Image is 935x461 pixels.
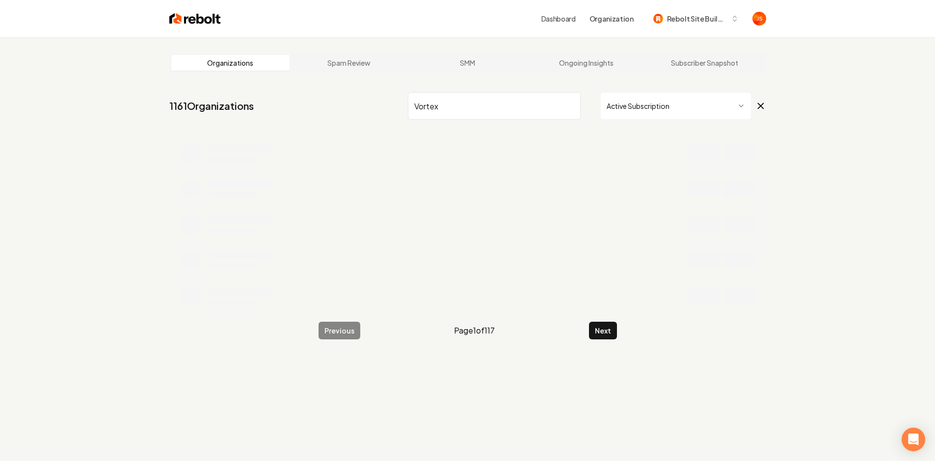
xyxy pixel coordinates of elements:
[527,55,645,71] a: Ongoing Insights
[541,14,576,24] a: Dashboard
[169,99,254,113] a: 1161Organizations
[408,55,527,71] a: SMM
[645,55,764,71] a: Subscriber Snapshot
[752,12,766,26] img: James Shamoun
[584,10,640,27] button: Organization
[752,12,766,26] button: Open user button
[653,14,663,24] img: Rebolt Site Builder
[454,325,495,336] span: Page 1 of 117
[589,322,617,339] button: Next
[171,55,290,71] a: Organizations
[169,12,221,26] img: Rebolt Logo
[667,14,727,24] span: Rebolt Site Builder
[408,92,581,120] input: Search by name or ID
[290,55,408,71] a: Spam Review
[902,428,925,451] div: Open Intercom Messenger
